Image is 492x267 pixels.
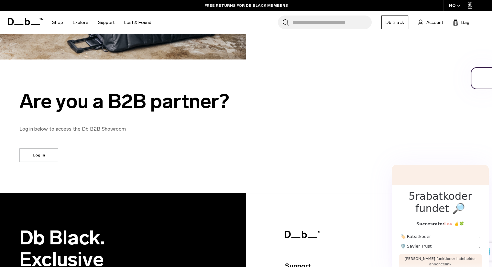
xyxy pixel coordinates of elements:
span: Account [426,19,443,26]
a: Explore [73,11,88,34]
span: 5 [409,190,415,202]
a: Log in [19,148,58,162]
a: Support [98,11,115,34]
div: Are you a B2B partner? [19,91,311,112]
a: Lost & Found [124,11,151,34]
span: 🛡️ Savier Trust [400,243,432,250]
p: Log in below to access the Db B2B Showroom [19,125,311,133]
a: Account [418,18,443,26]
nav: Main Navigation [47,11,156,34]
button: Bag [453,18,469,26]
a: FREE RETURNS FOR DB BLACK MEMBERS [204,3,288,8]
span: Lav 🤞🍀 [444,221,464,226]
span: rabatkoder fundet 🔎 [399,190,482,215]
span: 🏷️ Rabatkoder [400,233,431,240]
a: Shop [52,11,63,34]
strong: Succesrate: [416,221,464,226]
span: Bag [461,19,469,26]
a: Db Black [381,16,408,29]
